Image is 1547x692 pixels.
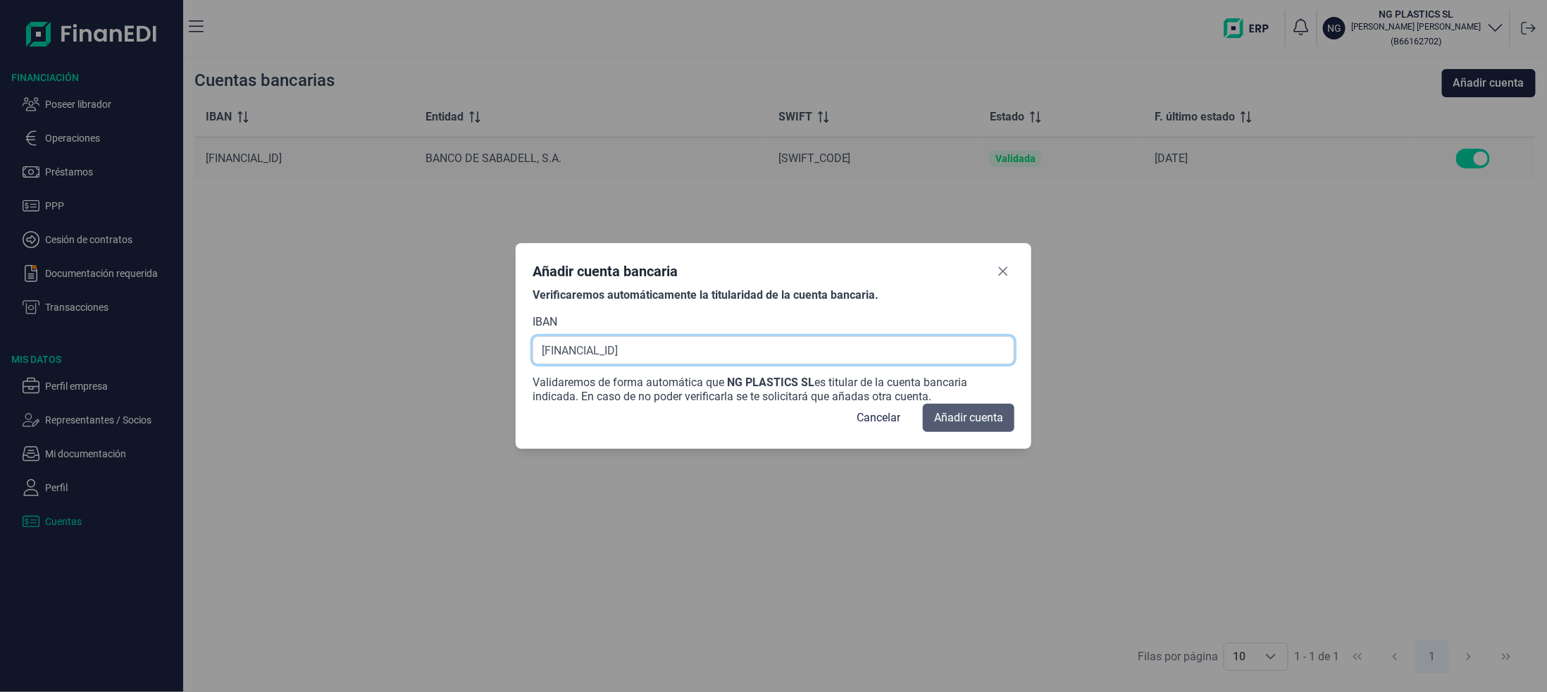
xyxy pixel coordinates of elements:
[533,288,1014,302] div: Verificaremos automáticamente la titularidad de la cuenta bancaria.
[727,376,814,389] span: NG PLASTICS SL
[992,260,1014,283] button: Close
[533,336,1014,364] input: Introduce el IBAN
[857,409,900,426] span: Cancelar
[923,404,1014,432] button: Añadir cuenta
[845,404,912,432] button: Cancelar
[533,314,557,330] label: IBAN
[934,409,1003,426] span: Añadir cuenta
[533,261,678,281] div: Añadir cuenta bancaria
[533,376,1014,404] div: Validaremos de forma automática que es titular de la cuenta bancaria indicada. En caso de no pode...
